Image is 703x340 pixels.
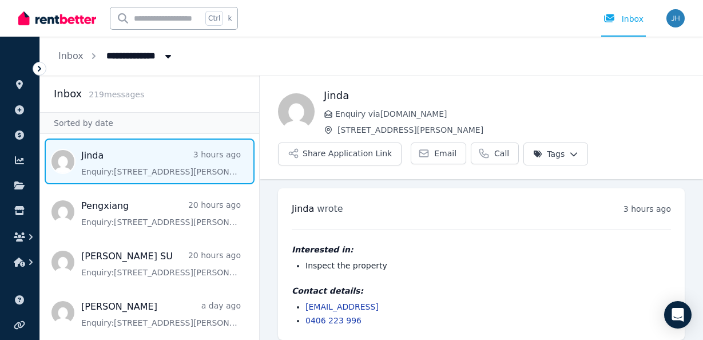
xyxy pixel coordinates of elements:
[81,300,241,329] a: [PERSON_NAME]a day agoEnquiry:[STREET_ADDRESS][PERSON_NAME].
[603,13,644,25] div: Inbox
[292,203,314,214] span: Jinda
[305,260,671,271] li: Inspect the property
[228,14,232,23] span: k
[292,244,671,255] h4: Interested in:
[411,143,466,164] a: Email
[40,112,259,134] div: Sorted by date
[664,301,692,329] div: Open Intercom Messenger
[666,9,685,27] img: Serenity Stays Management Pty Ltd
[337,124,685,136] span: [STREET_ADDRESS][PERSON_NAME]
[58,50,84,61] a: Inbox
[623,204,671,214] time: 3 hours ago
[81,250,241,278] a: [PERSON_NAME] SU20 hours agoEnquiry:[STREET_ADDRESS][PERSON_NAME].
[324,88,685,104] h1: Jinda
[292,285,671,296] h4: Contact details:
[205,11,223,26] span: Ctrl
[81,149,241,177] a: Jinda3 hours agoEnquiry:[STREET_ADDRESS][PERSON_NAME].
[278,93,315,130] img: Jinda
[81,199,241,228] a: Pengxiang20 hours agoEnquiry:[STREET_ADDRESS][PERSON_NAME].
[305,302,379,311] a: [EMAIL_ADDRESS]
[317,203,343,214] span: wrote
[40,37,192,76] nav: Breadcrumb
[89,90,144,99] span: 219 message s
[335,108,685,120] span: Enquiry via [DOMAIN_NAME]
[54,86,82,102] h2: Inbox
[278,143,402,165] button: Share Application Link
[434,148,456,159] span: Email
[471,143,519,164] a: Call
[523,143,588,165] button: Tags
[533,148,565,160] span: Tags
[494,148,509,159] span: Call
[18,10,96,27] img: RentBetter
[305,316,362,325] a: 0406 223 996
